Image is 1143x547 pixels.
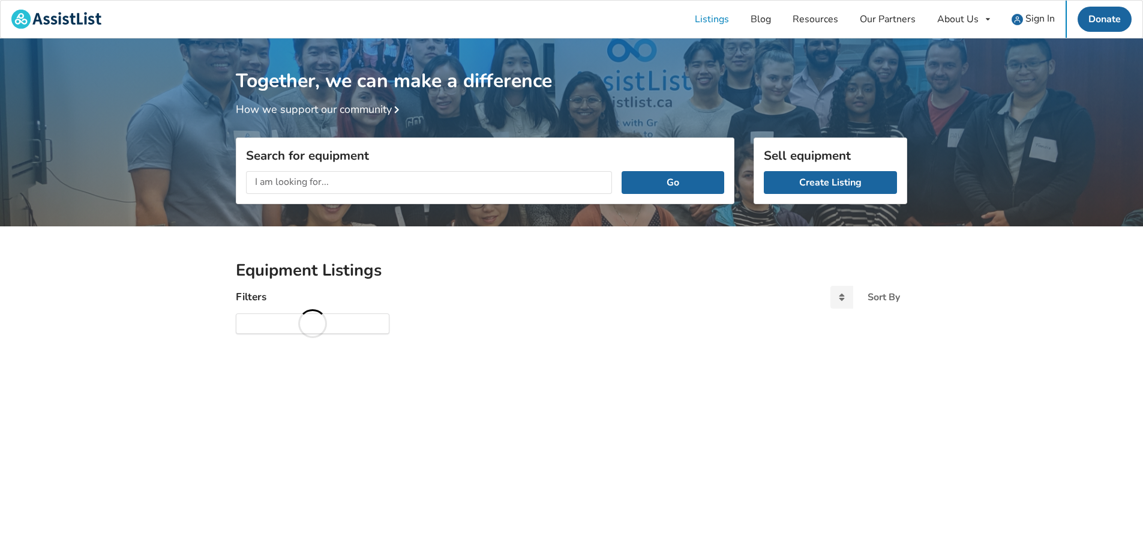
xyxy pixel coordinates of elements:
[782,1,849,38] a: Resources
[236,290,266,304] h4: Filters
[246,148,724,163] h3: Search for equipment
[1012,14,1023,25] img: user icon
[740,1,782,38] a: Blog
[246,171,612,194] input: I am looking for...
[764,171,897,194] a: Create Listing
[1025,12,1055,25] span: Sign In
[11,10,101,29] img: assistlist-logo
[236,102,404,116] a: How we support our community
[849,1,926,38] a: Our Partners
[937,14,979,24] div: About Us
[764,148,897,163] h3: Sell equipment
[236,38,907,93] h1: Together, we can make a difference
[868,292,900,302] div: Sort By
[1001,1,1066,38] a: user icon Sign In
[684,1,740,38] a: Listings
[622,171,724,194] button: Go
[236,260,907,281] h2: Equipment Listings
[1078,7,1132,32] a: Donate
